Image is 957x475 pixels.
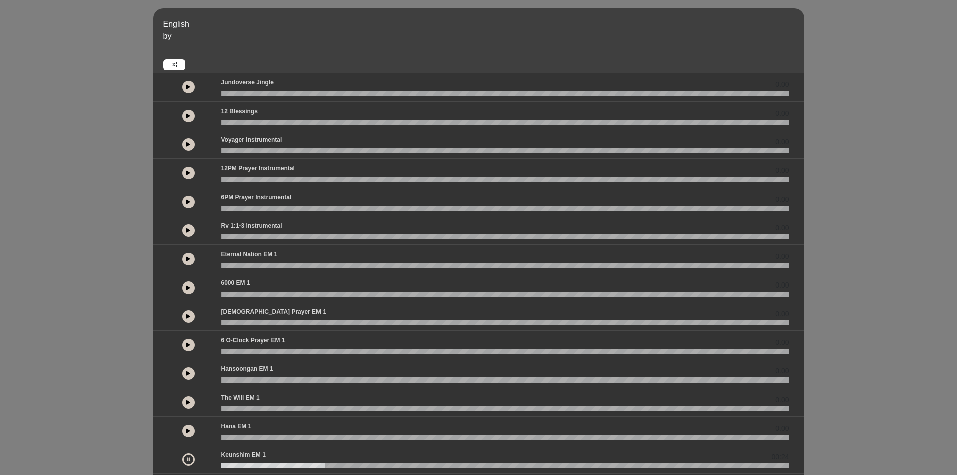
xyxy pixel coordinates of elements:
span: 0.00 [775,165,789,176]
p: Hansoongan EM 1 [221,364,273,373]
p: The Will EM 1 [221,393,260,402]
p: Voyager Instrumental [221,135,282,144]
span: 0.00 [775,137,789,147]
span: by [163,32,172,40]
span: 00:24 [771,452,789,462]
p: Rv 1:1-3 Instrumental [221,221,282,230]
p: English [163,18,802,30]
span: 0.00 [775,423,789,434]
p: Jundoverse Jingle [221,78,274,87]
span: 0.00 [775,108,789,119]
span: 0.00 [775,79,789,90]
p: Eternal Nation EM 1 [221,250,278,259]
span: 0.00 [775,309,789,319]
p: [DEMOGRAPHIC_DATA] prayer EM 1 [221,307,327,316]
p: Keunshim EM 1 [221,450,266,459]
p: 12 Blessings [221,107,258,116]
span: 0.00 [775,280,789,291]
p: Hana EM 1 [221,422,252,431]
p: 12PM Prayer Instrumental [221,164,295,173]
span: 0.00 [775,251,789,262]
span: 0.00 [775,395,789,405]
span: 0.00 [775,194,789,205]
p: 6000 EM 1 [221,278,250,288]
span: 0.00 [775,337,789,348]
p: 6PM Prayer Instrumental [221,193,292,202]
p: 6 o-clock prayer EM 1 [221,336,285,345]
span: 0.00 [775,366,789,376]
span: 0.00 [775,223,789,233]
